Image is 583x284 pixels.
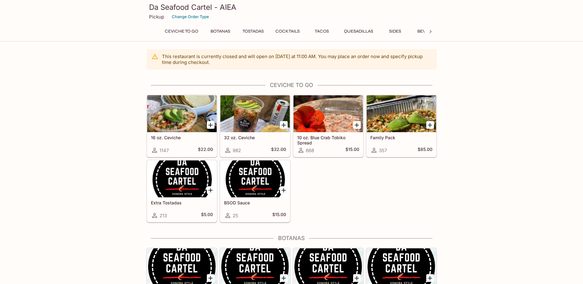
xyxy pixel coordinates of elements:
[147,95,217,132] div: 16 oz. Ceviche
[147,160,217,222] a: Extra Tostadas213$5.00
[280,186,288,194] button: Add BSOD Sauce
[160,148,169,153] span: 1147
[207,27,234,36] button: Botanas
[345,147,359,154] h5: $15.00
[293,95,363,157] a: 10 oz. Blue Crab Tobiko Spread668$15.00
[381,27,409,36] button: Sides
[220,95,290,132] div: 32 oz. Ceviche
[367,95,436,132] div: Family Pack
[280,121,288,129] button: Add 32 oz. Ceviche
[280,274,288,282] button: Add Chipilon
[149,14,164,20] p: Pickup
[151,200,213,205] h5: Extra Tostadas
[426,274,434,282] button: Add Chicharron de Pescado
[161,27,202,36] button: Ceviche To Go
[414,27,446,36] button: Beverages
[149,2,434,12] h3: Da Seafood Cartel - AIEA
[207,121,215,129] button: Add 16 oz. Ceviche
[198,147,213,154] h5: $22.00
[353,274,361,282] button: Add Tiraditos
[147,160,217,197] div: Extra Tostadas
[341,27,376,36] button: Quesadillas
[220,160,290,197] div: BSOD Sauce
[308,27,336,36] button: Tacos
[233,148,241,153] span: 982
[366,95,436,157] a: Family Pack357$85.00
[207,186,215,194] button: Add Extra Tostadas
[272,27,303,36] button: Cocktails
[147,235,437,242] h4: Botanas
[233,213,238,219] span: 25
[418,147,432,154] h5: $85.00
[306,148,314,153] span: 668
[224,200,286,205] h5: BSOD Sauce
[353,121,361,129] button: Add 10 oz. Blue Crab Tobiko Spread
[426,121,434,129] button: Add Family Pack
[151,135,213,140] h5: 16 oz. Ceviche
[147,82,437,89] h4: Ceviche To Go
[207,274,215,282] button: Add Toritos
[271,147,286,154] h5: $32.00
[293,95,363,132] div: 10 oz. Blue Crab Tobiko Spread
[220,160,290,222] a: BSOD Sauce25$15.00
[297,135,359,145] h5: 10 oz. Blue Crab Tobiko Spread
[160,213,167,219] span: 213
[220,95,290,157] a: 32 oz. Ceviche982$32.00
[370,135,432,140] h5: Family Pack
[147,95,217,157] a: 16 oz. Ceviche1147$22.00
[239,27,267,36] button: Tostadas
[224,135,286,140] h5: 32 oz. Ceviche
[169,12,212,22] button: Change Order Type
[201,212,213,219] h5: $5.00
[162,53,432,65] p: This restaurant is currently closed and will open on [DATE] at 11:00 AM . You may place an order ...
[379,148,387,153] span: 357
[272,212,286,219] h5: $15.00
